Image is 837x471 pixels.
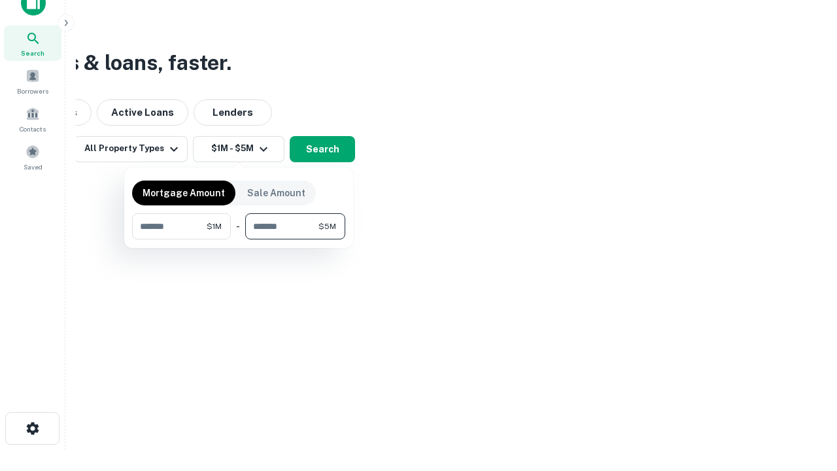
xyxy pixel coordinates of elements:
[207,220,222,232] span: $1M
[247,186,305,200] p: Sale Amount
[236,213,240,239] div: -
[772,366,837,429] iframe: Chat Widget
[143,186,225,200] p: Mortgage Amount
[318,220,336,232] span: $5M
